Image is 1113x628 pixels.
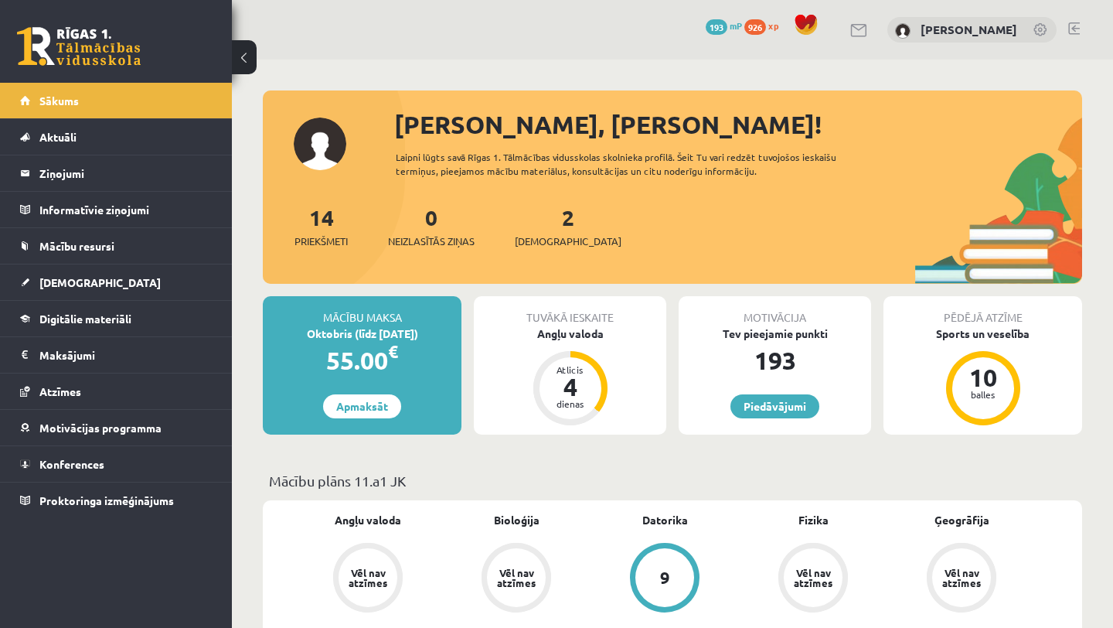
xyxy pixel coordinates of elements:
[744,19,766,35] span: 926
[495,568,538,588] div: Vēl nav atzīmes
[394,106,1082,143] div: [PERSON_NAME], [PERSON_NAME]!
[494,512,539,528] a: Bioloģija
[20,410,213,445] a: Motivācijas programma
[39,192,213,227] legend: Informatīvie ziņojumi
[547,365,594,374] div: Atlicis
[679,296,871,326] div: Motivācija
[39,421,162,435] span: Motivācijas programma
[20,155,213,191] a: Ziņojumi
[474,326,666,342] div: Angļu valoda
[39,130,77,144] span: Aktuāli
[323,394,401,418] a: Apmaksāt
[20,301,213,336] a: Digitālie materiāli
[388,340,398,363] span: €
[294,203,348,249] a: 14Priekšmeti
[269,470,1076,491] p: Mācību plāns 11.a1 JK
[442,543,591,616] a: Vēl nav atzīmes
[20,119,213,155] a: Aktuāli
[263,296,461,326] div: Mācību maksa
[679,326,871,342] div: Tev pieejamie punkti
[591,543,739,616] a: 9
[547,374,594,399] div: 4
[17,27,141,66] a: Rīgas 1. Tālmācības vidusskola
[20,483,213,518] a: Proktoringa izmēģinājums
[20,83,213,118] a: Sākums
[39,312,131,326] span: Digitālie materiāli
[883,296,1082,326] div: Pēdējā atzīme
[960,365,1006,390] div: 10
[39,384,81,398] span: Atzīmes
[887,543,1036,616] a: Vēl nav atzīmes
[547,399,594,408] div: dienas
[388,203,475,249] a: 0Neizlasītās ziņas
[39,275,161,289] span: [DEMOGRAPHIC_DATA]
[895,23,910,39] img: Gabriela Annija Andersone
[20,337,213,373] a: Maksājumi
[474,326,666,428] a: Angļu valoda Atlicis 4 dienas
[791,568,835,588] div: Vēl nav atzīmes
[39,457,104,471] span: Konferences
[679,342,871,379] div: 193
[739,543,887,616] a: Vēl nav atzīmes
[960,390,1006,399] div: balles
[20,265,213,300] a: [DEMOGRAPHIC_DATA]
[883,326,1082,342] div: Sports un veselība
[706,19,742,32] a: 193 mP
[39,155,213,191] legend: Ziņojumi
[883,326,1082,428] a: Sports un veselība 10 balles
[20,192,213,227] a: Informatīvie ziņojumi
[660,569,670,586] div: 9
[294,543,442,616] a: Vēl nav atzīmes
[20,228,213,264] a: Mācību resursi
[921,22,1017,37] a: [PERSON_NAME]
[940,568,983,588] div: Vēl nav atzīmes
[20,446,213,482] a: Konferences
[263,326,461,342] div: Oktobris (līdz [DATE])
[730,394,819,418] a: Piedāvājumi
[335,512,401,528] a: Angļu valoda
[346,568,390,588] div: Vēl nav atzīmes
[642,512,688,528] a: Datorika
[263,342,461,379] div: 55.00
[39,337,213,373] legend: Maksājumi
[39,493,174,507] span: Proktoringa izmēģinājums
[744,19,786,32] a: 926 xp
[396,150,887,178] div: Laipni lūgts savā Rīgas 1. Tālmācības vidusskolas skolnieka profilā. Šeit Tu vari redzēt tuvojošo...
[39,94,79,108] span: Sākums
[294,234,348,249] span: Priekšmeti
[20,374,213,409] a: Atzīmes
[730,19,742,32] span: mP
[39,239,114,253] span: Mācību resursi
[798,512,829,528] a: Fizika
[768,19,778,32] span: xp
[515,203,621,249] a: 2[DEMOGRAPHIC_DATA]
[388,234,475,249] span: Neizlasītās ziņas
[474,296,666,326] div: Tuvākā ieskaite
[515,234,621,249] span: [DEMOGRAPHIC_DATA]
[934,512,989,528] a: Ģeogrāfija
[706,19,727,35] span: 193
